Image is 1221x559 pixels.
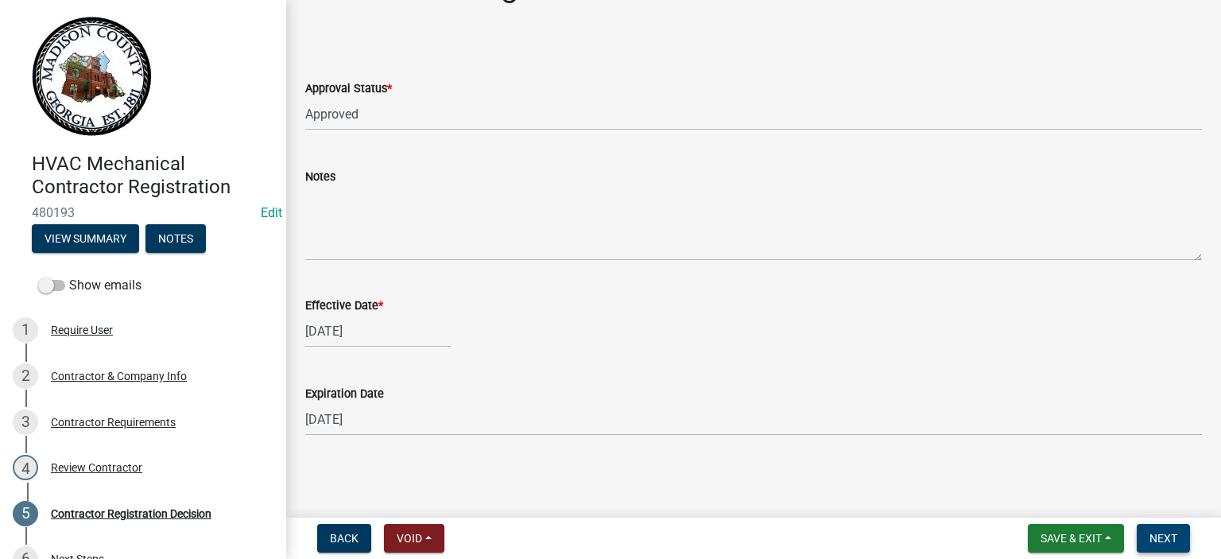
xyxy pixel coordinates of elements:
[330,532,359,545] span: Back
[261,205,282,220] wm-modal-confirm: Edit Application Number
[13,410,38,435] div: 3
[32,205,254,220] span: 480193
[397,532,422,545] span: Void
[32,233,139,246] wm-modal-confirm: Summary
[317,524,371,553] button: Back
[305,315,451,347] input: mm/dd/yyyy
[51,508,211,519] div: Contractor Registration Decision
[32,153,273,199] h4: HVAC Mechanical Contractor Registration
[305,389,384,400] label: Expiration Date
[1149,532,1177,545] span: Next
[32,17,152,136] img: Madison County, Georgia
[13,455,38,480] div: 4
[51,371,187,382] div: Contractor & Company Info
[51,462,142,473] div: Review Contractor
[13,363,38,389] div: 2
[384,524,444,553] button: Void
[13,317,38,343] div: 1
[32,224,139,253] button: View Summary
[38,276,141,295] label: Show emails
[145,233,206,246] wm-modal-confirm: Notes
[51,417,176,428] div: Contractor Requirements
[305,172,335,183] label: Notes
[51,324,113,336] div: Require User
[305,301,383,312] label: Effective Date
[305,83,392,95] label: Approval Status
[1028,524,1124,553] button: Save & Exit
[13,501,38,526] div: 5
[261,205,282,220] a: Edit
[145,224,206,253] button: Notes
[1041,532,1102,545] span: Save & Exit
[1137,524,1190,553] button: Next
